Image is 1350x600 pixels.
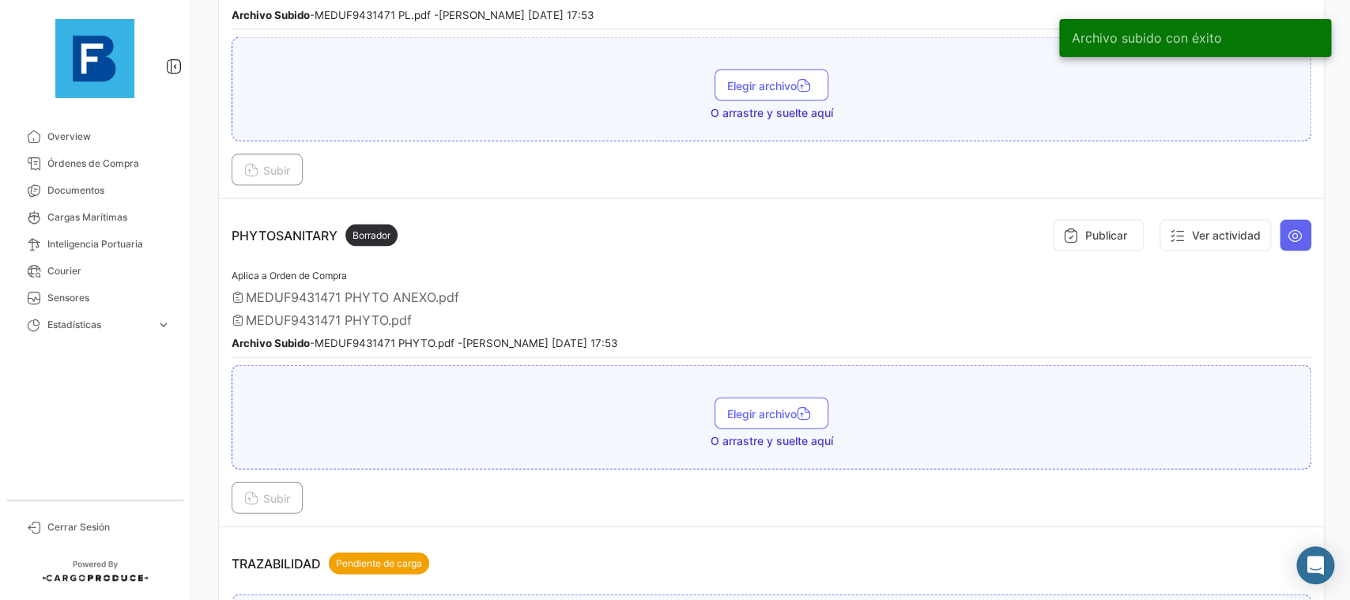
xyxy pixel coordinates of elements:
[13,231,177,258] a: Inteligencia Portuaria
[727,406,816,420] span: Elegir archivo
[47,291,171,305] span: Sensores
[232,153,303,185] button: Subir
[353,228,390,242] span: Borrador
[244,491,290,504] span: Subir
[232,336,310,349] b: Archivo Subido
[232,481,303,513] button: Subir
[1296,546,1334,584] div: Abrir Intercom Messenger
[1072,30,1222,46] span: Archivo subido con éxito
[715,397,828,428] button: Elegir archivo
[13,177,177,204] a: Documentos
[13,123,177,150] a: Overview
[246,289,459,304] span: MEDUF9431471 PHYTO ANEXO.pdf
[246,311,412,327] span: MEDUF9431471 PHYTO.pdf
[47,237,171,251] span: Inteligencia Portuaria
[55,19,134,98] img: 12429640-9da8-4fa2-92c4-ea5716e443d2.jpg
[1160,219,1271,251] button: Ver actividad
[13,258,177,285] a: Courier
[47,157,171,171] span: Órdenes de Compra
[232,269,347,281] span: Aplica a Orden de Compra
[47,318,150,332] span: Estadísticas
[727,78,816,92] span: Elegir archivo
[156,318,171,332] span: expand_more
[244,163,290,176] span: Subir
[13,204,177,231] a: Cargas Marítimas
[13,150,177,177] a: Órdenes de Compra
[47,183,171,198] span: Documentos
[47,264,171,278] span: Courier
[47,130,171,144] span: Overview
[13,285,177,311] a: Sensores
[47,210,171,225] span: Cargas Marítimas
[232,8,594,21] small: - MEDUF9431471 PL.pdf - [PERSON_NAME] [DATE] 17:53
[232,552,429,574] p: TRAZABILIDAD
[47,520,171,534] span: Cerrar Sesión
[711,104,833,120] span: O arrastre y suelte aquí
[336,556,422,570] span: Pendiente de carga
[715,69,828,100] button: Elegir archivo
[711,432,833,448] span: O arrastre y suelte aquí
[232,336,617,349] small: - MEDUF9431471 PHYTO.pdf - [PERSON_NAME] [DATE] 17:53
[232,224,398,246] p: PHYTOSANITARY
[1053,219,1144,251] button: Publicar
[232,8,310,21] b: Archivo Subido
